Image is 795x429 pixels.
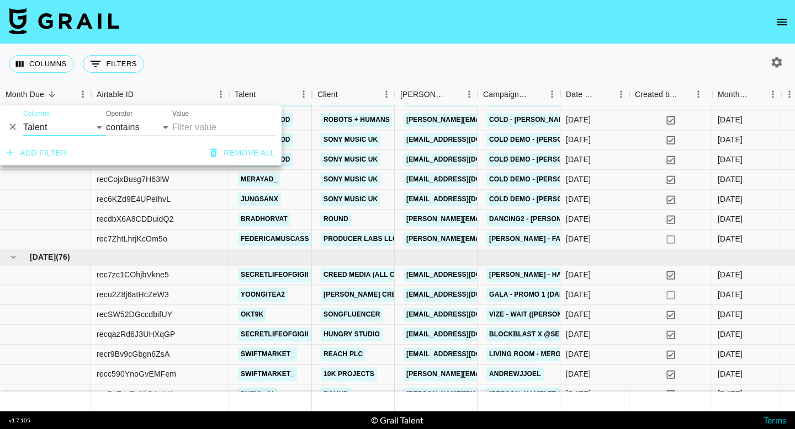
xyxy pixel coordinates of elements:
[75,86,91,103] button: Menu
[486,192,596,206] a: Cold DEMO - [PERSON_NAME]
[338,87,353,102] button: Sort
[321,192,380,206] a: Sony Music UK
[718,389,743,400] div: Sep '25
[97,194,171,205] div: rec6KZd9E4UPeIhvL
[97,369,176,380] div: recc590YnoGvEMFem
[718,234,743,245] div: Oct '25
[718,309,743,320] div: Sep '25
[172,119,277,136] input: Filter value
[566,135,591,146] div: 7/10/2025
[321,288,509,302] a: [PERSON_NAME] Creative KK ([GEOGRAPHIC_DATA])
[6,84,44,105] div: Month Due
[566,174,591,185] div: 6/10/2025
[400,84,446,105] div: [PERSON_NAME]
[528,87,544,102] button: Sort
[478,84,560,105] div: Campaign (Type)
[238,308,266,321] a: okt9k
[486,113,574,127] a: COLD - [PERSON_NAME]
[718,349,743,360] div: Sep '25
[404,288,527,302] a: [EMAIL_ADDRESS][DOMAIN_NAME]
[566,329,591,340] div: 29/9/2025
[371,415,423,426] div: © Grail Talent
[295,86,312,103] button: Menu
[321,328,383,341] a: Hungry Studio
[718,329,743,340] div: Sep '25
[321,173,380,186] a: Sony Music UK
[404,173,527,186] a: [EMAIL_ADDRESS][DOMAIN_NAME]
[97,154,166,165] div: recTjlx2oV5UOyo1r
[629,84,712,105] div: Created by Grail Team
[256,87,271,102] button: Sort
[321,93,436,107] a: Creed Media (All Campaigns)
[404,367,640,381] a: [PERSON_NAME][EMAIL_ADDRESS][PERSON_NAME][DOMAIN_NAME]
[83,55,144,73] button: Show filters
[566,369,591,380] div: 26/9/2025
[765,86,781,103] button: Menu
[560,84,629,105] div: Date Created
[238,212,290,226] a: bradhorvat
[378,86,395,103] button: Menu
[2,143,71,163] button: Add filter
[486,288,602,302] a: GALA - Promo 1 (Dance Clip A)
[486,93,598,107] a: original sound 𝐗𝐀𝐂𝐄𝐑𝐌𝐀𝐍𝐄
[461,86,478,103] button: Menu
[718,289,743,301] div: Sep '25
[544,86,560,103] button: Menu
[238,232,312,246] a: federicamuscass
[134,87,149,102] button: Sort
[566,194,591,205] div: 6/10/2025
[9,8,119,34] img: Grail Talent
[404,212,584,226] a: [PERSON_NAME][EMAIL_ADDRESS][DOMAIN_NAME]
[238,268,311,282] a: secretlifeofgigii
[486,133,596,147] a: Cold DEMO - [PERSON_NAME]
[312,84,395,105] div: Client
[718,135,743,146] div: Oct '25
[566,270,591,281] div: 23/9/2025
[97,234,167,245] div: rec7ZhtLhrjKcOm5o
[404,268,527,282] a: [EMAIL_ADDRESS][DOMAIN_NAME]
[321,367,377,381] a: 10k Projects
[613,86,629,103] button: Menu
[404,113,697,127] a: [PERSON_NAME][EMAIL_ADDRESS][PERSON_NAME][PERSON_NAME][DOMAIN_NAME]
[486,212,590,226] a: Dancing2 - [PERSON_NAME]
[206,143,279,163] button: Remove all
[566,214,591,225] div: 6/10/2025
[97,289,169,301] div: recu2Z8j6atHcZeW3
[404,153,527,167] a: [EMAIL_ADDRESS][DOMAIN_NAME]
[486,232,605,246] a: [PERSON_NAME] - Fame Is a Gun
[238,347,297,361] a: swiftmarket_
[771,11,793,33] button: open drawer
[718,154,743,165] div: Oct '25
[238,192,281,206] a: jungsanx
[238,387,277,401] a: dvryl_01
[321,308,383,321] a: Songfluencer
[486,347,695,361] a: Living Room - Mergui & [PERSON_NAME] [PERSON_NAME]
[764,415,786,425] a: Terms
[9,417,30,424] div: v 1.7.105
[9,55,74,73] button: Select columns
[23,109,50,119] label: Columns
[321,133,380,147] a: Sony Music UK
[749,87,765,102] button: Sort
[712,84,781,105] div: Month Due
[44,87,60,102] button: Sort
[238,173,280,186] a: merayad_
[91,84,229,105] div: Airtable ID
[718,194,743,205] div: Oct '25
[566,95,591,106] div: 3/10/2025
[566,154,591,165] div: 6/10/2025
[321,232,400,246] a: Producer Labs LLC
[321,153,380,167] a: Sony Music UK
[486,328,645,341] a: BlockBlast x @secretlifeofgigii [DATE]
[566,289,591,301] div: 16/9/2025
[404,328,527,341] a: [EMAIL_ADDRESS][DOMAIN_NAME]
[395,84,478,105] div: Booker
[97,270,169,281] div: rec7zc1COhjbVkne5
[718,270,743,281] div: Sep '25
[404,347,527,361] a: [EMAIL_ADDRESS][DOMAIN_NAME]
[229,84,312,105] div: Talent
[213,86,229,103] button: Menu
[97,389,172,400] div: rec5eEcxReHiGAuLK
[235,84,256,105] div: Talent
[56,251,70,262] span: ( 76 )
